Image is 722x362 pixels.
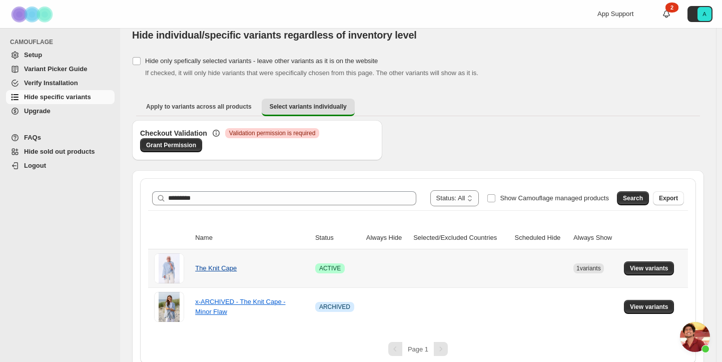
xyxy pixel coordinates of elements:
span: Hide only spefically selected variants - leave other variants as it is on the website [145,57,378,65]
th: Always Hide [363,227,410,249]
div: 2 [665,3,678,13]
a: The Knit Cape [195,264,237,272]
a: Hide sold out products [6,145,115,159]
a: Upgrade [6,104,115,118]
span: Avatar with initials A [697,7,711,21]
button: Apply to variants across all products [138,99,260,115]
span: CAMOUFLAGE [10,38,115,46]
button: Avatar with initials A [687,6,712,22]
span: View variants [630,264,668,272]
span: Logout [24,162,46,169]
th: Name [192,227,312,249]
span: View variants [630,303,668,311]
a: FAQs [6,131,115,145]
img: Camouflage [8,1,58,28]
button: Search [617,191,649,205]
a: Variant Picker Guide [6,62,115,76]
span: Show Camouflage managed products [500,194,609,202]
span: Export [659,194,678,202]
span: If checked, it will only hide variants that were specifically chosen from this page. The other va... [145,69,478,77]
th: Status [312,227,363,249]
th: Always Show [570,227,621,249]
span: Hide sold out products [24,148,95,155]
div: Open chat [680,322,710,352]
nav: Pagination [148,342,688,356]
a: Setup [6,48,115,62]
a: Verify Installation [6,76,115,90]
span: Verify Installation [24,79,78,87]
a: Grant Permission [140,138,202,152]
h3: Checkout Validation [140,128,207,138]
span: Hide individual/specific variants regardless of inventory level [132,30,417,41]
span: Hide specific variants [24,93,91,101]
th: Scheduled Hide [512,227,570,249]
span: Setup [24,51,42,59]
span: Apply to variants across all products [146,103,252,111]
span: 1 variants [576,265,601,272]
a: Logout [6,159,115,173]
button: View variants [624,300,674,314]
text: A [702,11,706,17]
span: Upgrade [24,107,51,115]
a: 2 [661,9,671,19]
span: App Support [597,10,633,18]
a: x-ARCHIVED - The Knit Cape - Minor Flaw [195,298,285,315]
span: Search [623,194,643,202]
span: Page 1 [408,345,428,353]
button: Select variants individually [262,99,355,116]
button: Export [653,191,684,205]
button: View variants [624,261,674,275]
span: ACTIVE [319,264,341,272]
span: Validation permission is required [229,129,316,137]
th: Selected/Excluded Countries [410,227,511,249]
span: Select variants individually [270,103,347,111]
span: Grant Permission [146,141,196,149]
span: Variant Picker Guide [24,65,87,73]
span: FAQs [24,134,41,141]
a: Hide specific variants [6,90,115,104]
span: ARCHIVED [319,303,350,311]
